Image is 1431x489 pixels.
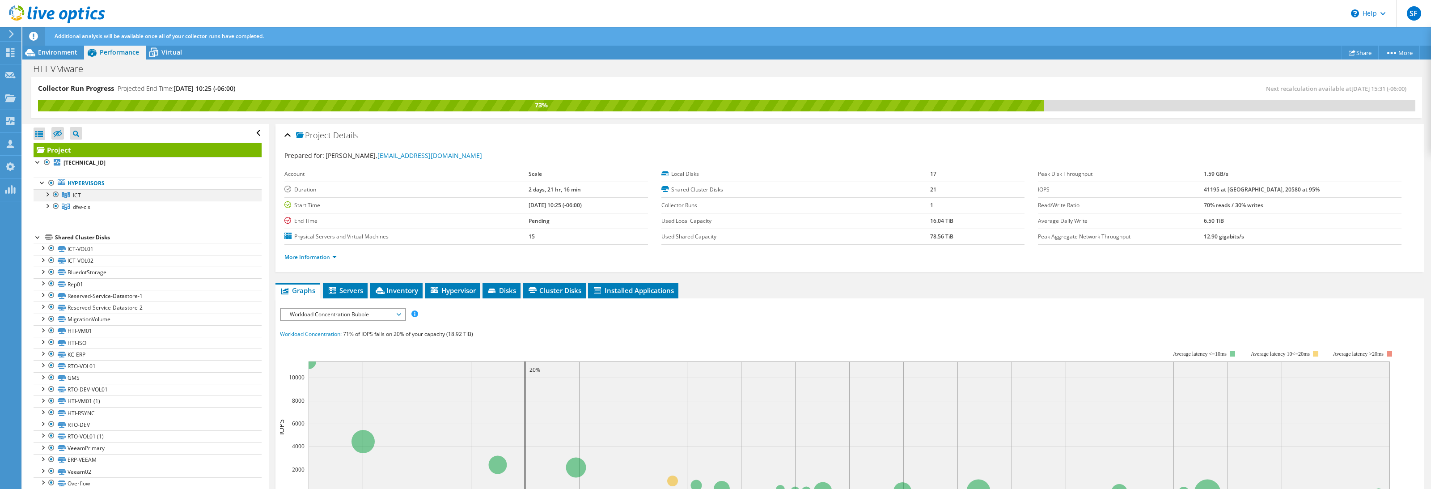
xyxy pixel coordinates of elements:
[930,233,953,240] b: 78.56 TiB
[529,366,540,374] text: 20%
[34,143,262,157] a: Project
[34,384,262,395] a: RTO-DEV-VOL01
[284,170,528,179] label: Account
[527,286,581,295] span: Cluster Disks
[161,48,182,56] span: Virtual
[1204,201,1263,209] b: 70% reads / 30% writes
[327,286,363,295] span: Servers
[174,84,235,93] span: [DATE] 10:25 (-06:00)
[34,407,262,419] a: HTI-RSYNC
[1038,185,1203,194] label: IOPS
[292,466,305,473] text: 2000
[34,419,262,430] a: RTO-DEV
[1266,85,1411,93] span: Next recalculation available at
[34,325,262,337] a: HTI-VM01
[34,290,262,302] a: Reserved-Service-Datastore-1
[487,286,516,295] span: Disks
[29,64,97,74] h1: HTT VMware
[34,349,262,360] a: KC-ERP
[1342,46,1379,60] a: Share
[34,302,262,313] a: Reserved-Service-Datastore-2
[1173,351,1227,357] tspan: Average latency <=10ms
[34,360,262,372] a: RTO-VOL01
[1333,351,1384,357] text: Average latency >20ms
[34,395,262,407] a: HTI-VM01 (1)
[930,186,936,193] b: 21
[292,397,305,404] text: 8000
[529,170,542,178] b: Scale
[1251,351,1310,357] tspan: Average latency 10<=20ms
[1407,6,1421,21] span: SF
[34,267,262,278] a: BluedotStorage
[1038,217,1203,225] label: Average Daily Write
[1204,170,1228,178] b: 1.59 GB/s
[284,185,528,194] label: Duration
[34,442,262,454] a: VeeamPrimary
[1204,233,1244,240] b: 12.90 gigabits/s
[276,419,286,435] text: IOPS
[284,151,324,160] label: Prepared for:
[34,466,262,477] a: Veeam02
[34,477,262,489] a: Overflow
[64,159,106,166] b: [TECHNICAL_ID]
[661,170,930,179] label: Local Disks
[1378,46,1420,60] a: More
[280,330,342,338] span: Workload Concentration:
[333,130,358,140] span: Details
[34,372,262,384] a: GMS
[529,233,535,240] b: 15
[118,84,235,94] h4: Projected End Time:
[593,286,674,295] span: Installed Applications
[529,201,582,209] b: [DATE] 10:25 (-06:00)
[100,48,139,56] span: Performance
[1204,217,1224,225] b: 6.50 TiB
[930,170,936,178] b: 17
[429,286,476,295] span: Hypervisor
[34,430,262,442] a: RTO-VOL01 (1)
[292,420,305,427] text: 6000
[661,232,930,241] label: Used Shared Capacity
[529,186,581,193] b: 2 days, 21 hr, 16 min
[34,178,262,189] a: Hypervisors
[34,243,262,255] a: ICT-VOL01
[34,255,262,267] a: ICT-VOL02
[34,157,262,169] a: [TECHNICAL_ID]
[284,217,528,225] label: End Time
[661,201,930,210] label: Collector Runs
[930,201,933,209] b: 1
[343,330,473,338] span: 71% of IOPS falls on 20% of your capacity (18.92 TiB)
[38,100,1044,110] div: 73%
[1351,85,1406,93] span: [DATE] 15:31 (-06:00)
[55,32,264,40] span: Additional analysis will be available once all of your collector runs have completed.
[1038,201,1203,210] label: Read/Write Ratio
[1038,170,1203,179] label: Peak Disk Throughput
[284,253,337,261] a: More Information
[285,309,400,320] span: Workload Concentration Bubble
[34,454,262,466] a: ERP-VEEAM
[1038,232,1203,241] label: Peak Aggregate Network Throughput
[280,286,315,295] span: Graphs
[34,189,262,201] a: ICT
[73,203,90,211] span: dfw-cls
[326,151,482,160] span: [PERSON_NAME],
[930,217,953,225] b: 16.04 TiB
[374,286,418,295] span: Inventory
[34,201,262,213] a: dfw-cls
[38,48,77,56] span: Environment
[1204,186,1320,193] b: 41195 at [GEOGRAPHIC_DATA], 20580 at 95%
[289,374,305,381] text: 10000
[34,278,262,290] a: Rep01
[377,151,482,160] a: [EMAIL_ADDRESS][DOMAIN_NAME]
[34,337,262,349] a: HTI-ISO
[73,191,81,199] span: ICT
[661,185,930,194] label: Shared Cluster Disks
[284,201,528,210] label: Start Time
[296,131,331,140] span: Project
[292,442,305,450] text: 4000
[661,217,930,225] label: Used Local Capacity
[284,232,528,241] label: Physical Servers and Virtual Machines
[1351,9,1359,17] svg: \n
[55,232,262,243] div: Shared Cluster Disks
[34,314,262,325] a: MigrationVolume
[529,217,550,225] b: Pending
